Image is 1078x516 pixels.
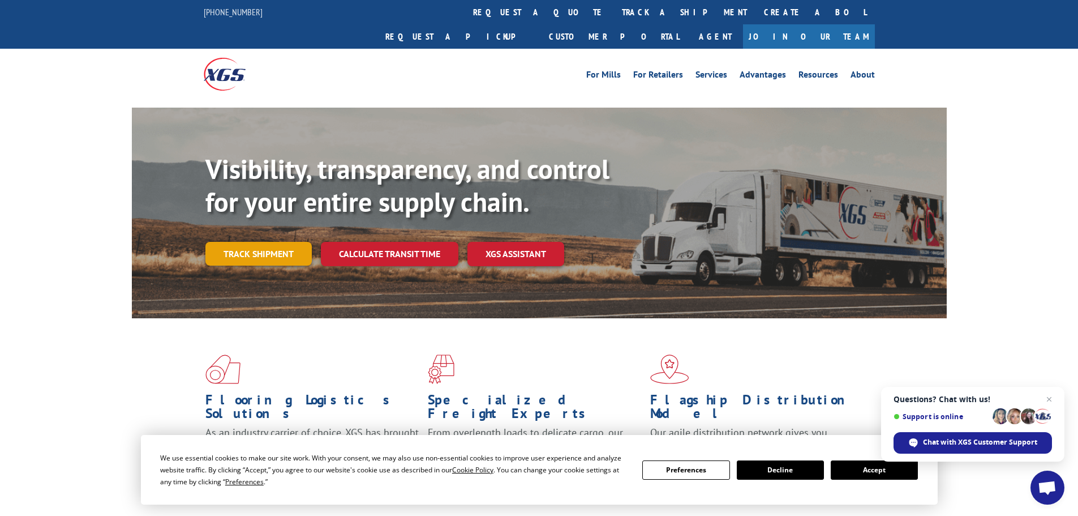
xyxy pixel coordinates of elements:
span: Preferences [225,477,264,487]
div: We use essential cookies to make our site work. With your consent, we may also use non-essential ... [160,452,629,488]
a: About [851,70,875,83]
button: Decline [737,460,824,480]
a: [PHONE_NUMBER] [204,6,263,18]
img: xgs-icon-focused-on-flooring-red [428,355,454,384]
span: Chat with XGS Customer Support [923,437,1037,447]
a: Resources [798,70,838,83]
span: Cookie Policy [452,465,493,475]
a: XGS ASSISTANT [467,242,564,266]
a: Request a pickup [377,24,540,49]
h1: Flagship Distribution Model [650,393,864,426]
a: Customer Portal [540,24,688,49]
h1: Flooring Logistics Solutions [205,393,419,426]
span: Close chat [1042,393,1056,406]
a: For Mills [586,70,621,83]
a: Advantages [740,70,786,83]
span: Questions? Chat with us! [894,395,1052,404]
span: Support is online [894,412,989,421]
a: Join Our Team [743,24,875,49]
a: For Retailers [633,70,683,83]
p: From overlength loads to delicate cargo, our experienced staff knows the best way to move your fr... [428,426,642,476]
a: Track shipment [205,242,312,266]
div: Chat with XGS Customer Support [894,432,1052,454]
button: Preferences [642,460,729,480]
button: Accept [831,460,918,480]
div: Cookie Consent Prompt [141,435,938,505]
span: As an industry carrier of choice, XGS has brought innovation and dedication to flooring logistics... [205,426,419,466]
div: Open chat [1030,471,1064,505]
span: Our agile distribution network gives you nationwide inventory management on demand. [650,426,858,453]
img: xgs-icon-total-supply-chain-intelligence-red [205,355,240,384]
img: xgs-icon-flagship-distribution-model-red [650,355,689,384]
a: Services [695,70,727,83]
h1: Specialized Freight Experts [428,393,642,426]
b: Visibility, transparency, and control for your entire supply chain. [205,151,609,219]
a: Agent [688,24,743,49]
a: Calculate transit time [321,242,458,266]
